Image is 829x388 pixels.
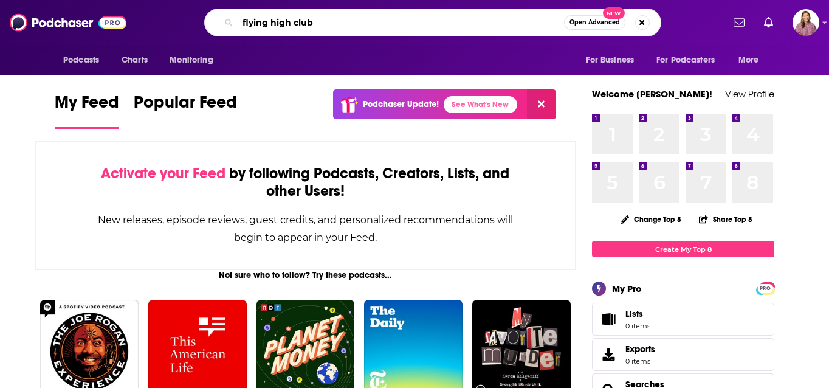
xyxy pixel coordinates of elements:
[625,344,655,355] span: Exports
[648,49,732,72] button: open menu
[730,49,774,72] button: open menu
[55,92,119,120] span: My Feed
[204,9,661,36] div: Search podcasts, credits, & more...
[596,346,621,363] span: Exports
[725,88,774,100] a: View Profile
[592,241,774,257] a: Create My Top 8
[625,357,655,365] span: 0 items
[363,99,439,109] p: Podchaser Update!
[612,283,642,294] div: My Pro
[592,88,712,100] a: Welcome [PERSON_NAME]!
[55,92,119,129] a: My Feed
[134,92,237,129] a: Popular Feed
[613,212,689,227] button: Change Top 8
[738,52,759,69] span: More
[625,308,643,319] span: Lists
[603,7,625,19] span: New
[698,207,753,231] button: Share Top 8
[793,9,819,36] img: User Profile
[656,52,715,69] span: For Podcasters
[592,338,774,371] a: Exports
[564,15,625,30] button: Open AdvancedNew
[170,52,213,69] span: Monitoring
[444,96,517,113] a: See What's New
[97,165,514,200] div: by following Podcasts, Creators, Lists, and other Users!
[577,49,649,72] button: open menu
[625,322,650,330] span: 0 items
[793,9,819,36] span: Logged in as bhopkins
[238,13,564,32] input: Search podcasts, credits, & more...
[729,12,749,33] a: Show notifications dropdown
[122,52,148,69] span: Charts
[161,49,229,72] button: open menu
[596,311,621,328] span: Lists
[758,284,772,293] span: PRO
[134,92,237,120] span: Popular Feed
[759,12,778,33] a: Show notifications dropdown
[63,52,99,69] span: Podcasts
[55,49,115,72] button: open menu
[625,308,650,319] span: Lists
[97,211,514,246] div: New releases, episode reviews, guest credits, and personalized recommendations will begin to appe...
[35,270,576,280] div: Not sure who to follow? Try these podcasts...
[758,283,772,293] a: PRO
[10,11,126,34] img: Podchaser - Follow, Share and Rate Podcasts
[592,303,774,336] a: Lists
[114,49,155,72] a: Charts
[586,52,634,69] span: For Business
[101,164,225,182] span: Activate your Feed
[793,9,819,36] button: Show profile menu
[569,19,620,26] span: Open Advanced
